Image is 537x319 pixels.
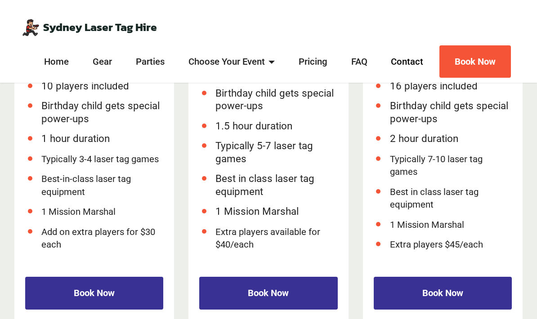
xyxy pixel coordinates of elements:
li: 1 Mission Marshal [390,204,512,217]
span: 10 players included [41,66,129,78]
a: Sydney Laser Tag Hire [43,8,157,19]
li: Best in class laser tag equipment [390,172,512,197]
span: Birthday child gets special power-ups [41,86,160,110]
li: Extra players $45/each [390,224,512,237]
a: Pricing [296,41,330,54]
span: 2 hour duration [390,119,458,130]
a: Book Now [374,263,512,295]
a: Parties [133,41,167,54]
span: 1 Mission Marshal [215,191,299,203]
a: Book Now [439,31,511,64]
span: Birthday child gets special power-ups [215,73,334,97]
li: Add on extra players for $30 each [41,212,163,237]
a: Choose Your Event [186,41,277,54]
li: Typically 3-4 laser tag games [41,139,163,151]
span: 1 hour duration [41,119,110,130]
li: Typically 7-10 laser tag games [390,139,512,164]
a: Contact [388,41,426,54]
span: 16 players included [390,66,478,78]
span: Birthday child gets special power-ups [390,86,508,110]
a: Home [41,41,72,54]
a: Book Now [199,263,337,295]
a: FAQ [348,41,370,54]
a: Book Now [25,263,163,295]
li: 1 Mission Marshal [41,191,163,204]
span: Typically 5-7 laser tag games [215,126,313,150]
a: Gear [90,41,115,54]
span: Best in class laser tag equipment [215,159,314,183]
img: Mobile Laser Tag Parties Sydney [22,4,40,22]
span: 1.5 hour duration [215,106,292,118]
li: Best-in-class laser tag equipment [41,159,163,184]
li: Extra players available for $40/each [215,212,337,237]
